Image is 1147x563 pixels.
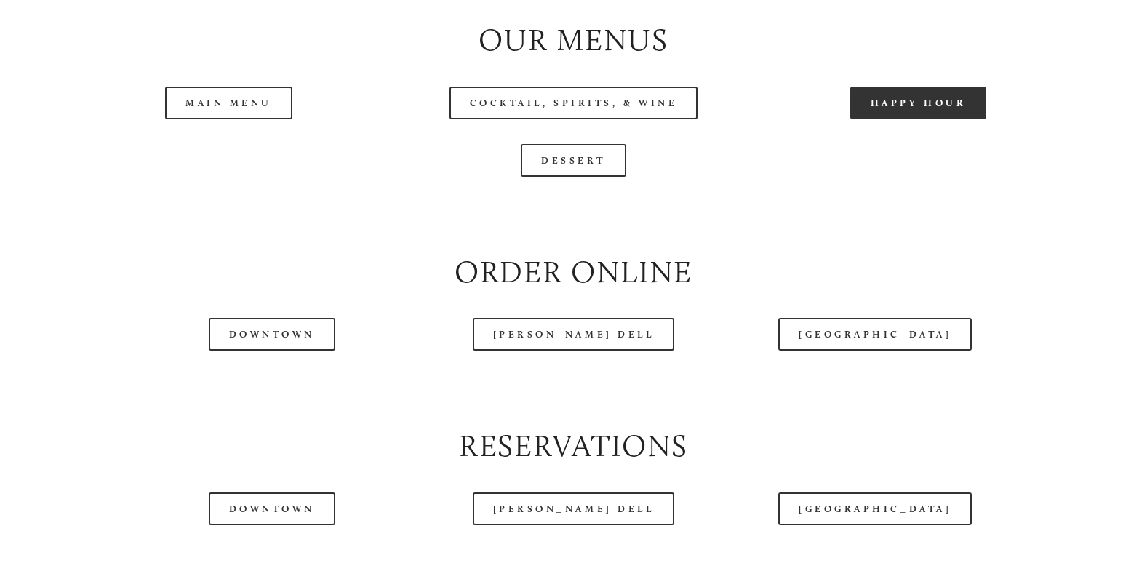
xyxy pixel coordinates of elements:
[778,492,972,525] a: [GEOGRAPHIC_DATA]
[473,318,675,351] a: [PERSON_NAME] Dell
[521,144,626,177] a: Dessert
[69,251,1079,294] h2: Order Online
[69,425,1079,468] h2: Reservations
[778,318,972,351] a: [GEOGRAPHIC_DATA]
[209,318,335,351] a: Downtown
[209,492,335,525] a: Downtown
[473,492,675,525] a: [PERSON_NAME] Dell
